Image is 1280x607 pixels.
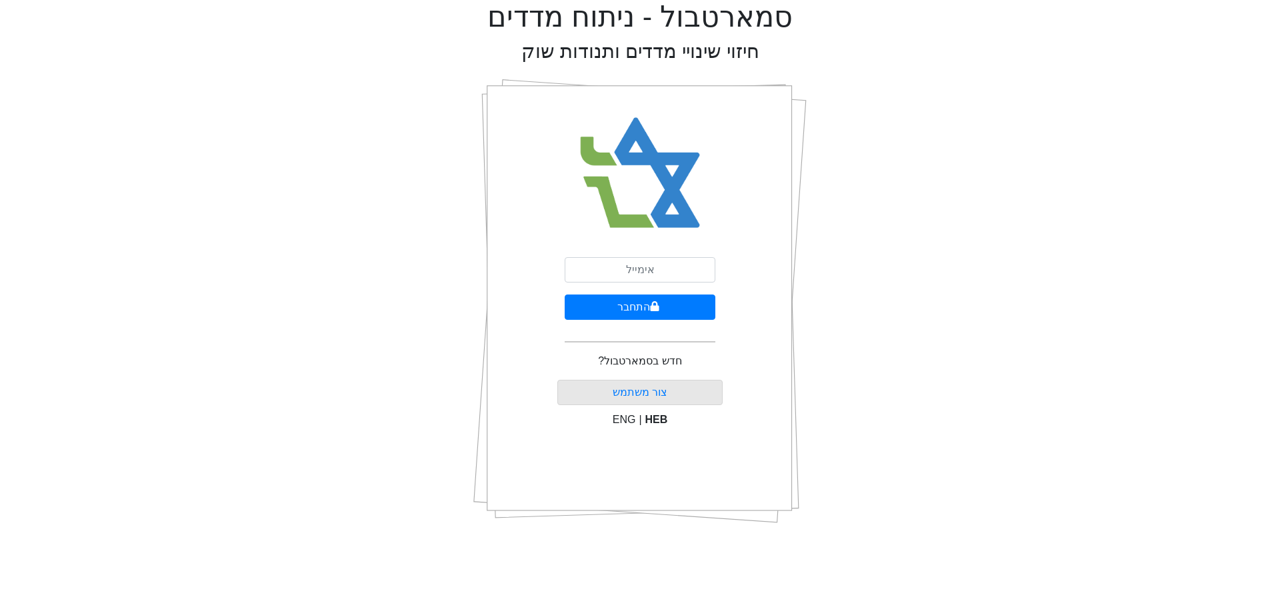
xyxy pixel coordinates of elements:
[613,386,667,398] a: צור משתמש
[565,295,715,320] button: התחבר
[557,380,723,405] button: צור משתמש
[521,40,759,63] h2: חיזוי שינויי מדדים ותנודות שוק
[565,257,715,283] input: אימייל
[645,414,668,425] span: HEB
[613,414,636,425] span: ENG
[568,100,713,247] img: Smart Bull
[598,353,681,369] p: חדש בסמארטבול?
[639,414,641,425] span: |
